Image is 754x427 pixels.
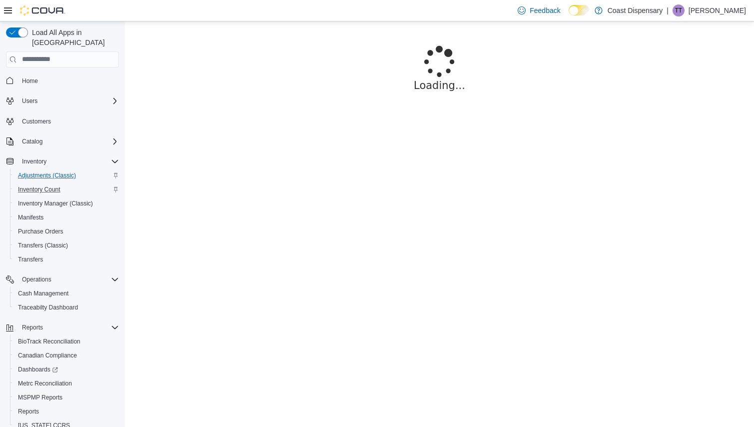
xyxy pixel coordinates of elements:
a: Canadian Compliance [14,349,81,361]
span: Load All Apps in [GEOGRAPHIC_DATA] [28,27,119,47]
button: Traceabilty Dashboard [10,300,123,314]
span: Reports [18,321,119,333]
span: TT [675,4,683,16]
span: Catalog [18,135,119,147]
span: Customers [18,115,119,127]
span: Users [18,95,119,107]
a: Transfers (Classic) [14,239,72,251]
a: Manifests [14,211,47,223]
button: Catalog [2,134,123,148]
span: BioTrack Reconciliation [18,337,80,345]
a: Cash Management [14,287,72,299]
span: Dashboards [14,363,119,375]
span: Canadian Compliance [18,351,77,359]
span: Transfers [18,255,43,263]
button: Home [2,73,123,88]
input: Dark Mode [569,5,590,15]
a: MSPMP Reports [14,391,66,403]
button: Canadian Compliance [10,348,123,362]
a: Inventory Manager (Classic) [14,197,97,209]
a: Customers [18,115,55,127]
span: Transfers [14,253,119,265]
span: Catalog [22,137,42,145]
img: Cova [20,5,65,15]
button: Purchase Orders [10,224,123,238]
a: Reports [14,405,43,417]
span: Cash Management [14,287,119,299]
a: Home [18,75,42,87]
a: BioTrack Reconciliation [14,335,84,347]
a: Dashboards [14,363,62,375]
span: Inventory Count [14,183,119,195]
button: MSPMP Reports [10,390,123,404]
span: Traceabilty Dashboard [14,301,119,313]
button: Reports [2,320,123,334]
button: Users [18,95,41,107]
p: Coast Dispensary [608,4,663,16]
span: Transfers (Classic) [14,239,119,251]
a: Purchase Orders [14,225,67,237]
span: Operations [18,273,119,285]
a: Inventory Count [14,183,64,195]
span: Home [22,77,38,85]
span: Dark Mode [569,15,569,16]
span: Adjustments (Classic) [14,169,119,181]
a: Adjustments (Classic) [14,169,80,181]
a: Transfers [14,253,47,265]
span: Dashboards [18,365,58,373]
button: Cash Management [10,286,123,300]
span: Metrc Reconciliation [18,379,72,387]
span: Reports [14,405,119,417]
span: Operations [22,275,51,283]
span: Users [22,97,37,105]
button: Inventory Count [10,182,123,196]
span: Home [18,74,119,87]
p: | [667,4,669,16]
button: Reports [18,321,47,333]
span: Cash Management [18,289,68,297]
span: Purchase Orders [14,225,119,237]
span: BioTrack Reconciliation [14,335,119,347]
span: Manifests [18,213,43,221]
button: Reports [10,404,123,418]
a: Dashboards [10,362,123,376]
span: Purchase Orders [18,227,63,235]
span: Inventory Manager (Classic) [18,199,93,207]
span: Adjustments (Classic) [18,171,76,179]
span: MSPMP Reports [18,393,62,401]
span: Inventory Count [18,185,60,193]
span: Canadian Compliance [14,349,119,361]
span: Feedback [530,5,560,15]
span: Inventory Manager (Classic) [14,197,119,209]
a: Metrc Reconciliation [14,377,76,389]
span: Transfers (Classic) [18,241,68,249]
span: Customers [22,117,51,125]
span: Traceabilty Dashboard [18,303,78,311]
span: Metrc Reconciliation [14,377,119,389]
span: Manifests [14,211,119,223]
button: Transfers (Classic) [10,238,123,252]
button: Manifests [10,210,123,224]
button: Inventory [2,154,123,168]
button: Metrc Reconciliation [10,376,123,390]
button: Inventory Manager (Classic) [10,196,123,210]
button: Operations [18,273,55,285]
div: Tyler Tan Ly [673,4,685,16]
button: Customers [2,114,123,128]
span: Inventory [18,155,119,167]
button: Transfers [10,252,123,266]
p: [PERSON_NAME] [689,4,746,16]
button: Adjustments (Classic) [10,168,123,182]
button: Inventory [18,155,50,167]
button: Catalog [18,135,46,147]
a: Traceabilty Dashboard [14,301,82,313]
a: Feedback [514,0,564,20]
span: MSPMP Reports [14,391,119,403]
button: Operations [2,272,123,286]
span: Inventory [22,157,46,165]
button: Users [2,94,123,108]
span: Reports [18,407,39,415]
button: BioTrack Reconciliation [10,334,123,348]
span: Reports [22,323,43,331]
